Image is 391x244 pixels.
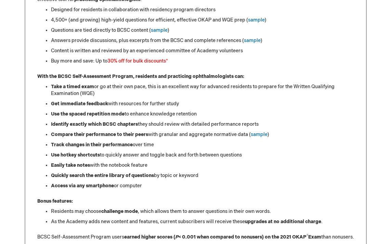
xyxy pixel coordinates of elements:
li: As the Academy adds new content and features, current subscribers will receive these . [51,218,354,225]
li: Questions are tied directly to BCSC content ( ) [51,27,354,34]
li: Content is written and reviewed by an experienced committee of Academy volunteers [51,48,354,54]
li: to enhance knowledge retention [51,111,354,118]
sup: ® [307,234,308,238]
li: 4,500+ (and growing) high-yield questions for efficient, effective OKAP and WQE prep ( ) [51,17,354,24]
a: sample [248,17,265,23]
strong: Bonus features: [37,198,73,204]
li: Designed for residents in collaboration with residency program directors [51,6,354,13]
li: or go at their own pace, this is an excellent way for advanced residents to prepare for the Writt... [51,83,354,97]
strong: Access via any smartphone [51,183,114,189]
strong: Compare their performance to their peers [51,132,148,137]
strong: Identify exactly which BCSC chapters [51,121,138,127]
strong: Quickly search the entire library of questions [51,173,154,178]
li: or computer [51,182,354,189]
li: Answers provide discussions, plus excerpts from the BCSC and complete references ( ) [51,37,354,44]
em: P [175,234,179,240]
strong: Use the spaced repetition mode [51,111,125,117]
strong: Get immediate feedback [51,101,108,107]
strong: With the BCSC Self-Assessment Program, residents and practicing ophthalmologists can: [37,73,244,79]
strong: Use hotkey shortcuts [51,152,100,158]
li: they should review with detailed performance reports [51,121,354,128]
li: Residents may choose , which allows them to answer questions in their own words. [51,208,354,215]
a: sample [151,27,168,33]
strong: earned higher scores ( < 0.001 when compared to nonusers) on the 2021 OKAP Exam [124,234,321,240]
strong: Take a timed exam [51,84,94,90]
li: by topic or keyword [51,172,354,179]
strong: Track changes in their performance [51,142,133,148]
li: with granular and aggregate normative data ( ) [51,131,354,138]
strong: Easily take notes [51,162,90,168]
li: Buy more and save: Up to [51,58,354,65]
p: BCSC Self-Assessment Program users than nonusers. [37,234,354,241]
a: sample [244,38,261,43]
a: sample [251,132,268,137]
li: to quickly answer and toggle back and forth between questions [51,152,354,159]
font: 30% off for bulk discounts [107,58,166,64]
strong: upgrades at no additional charge [245,219,321,225]
li: with resources for further study [51,100,354,107]
li: with the notebook feature [51,162,354,169]
strong: challenge mode [101,208,138,214]
li: over time [51,141,354,148]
